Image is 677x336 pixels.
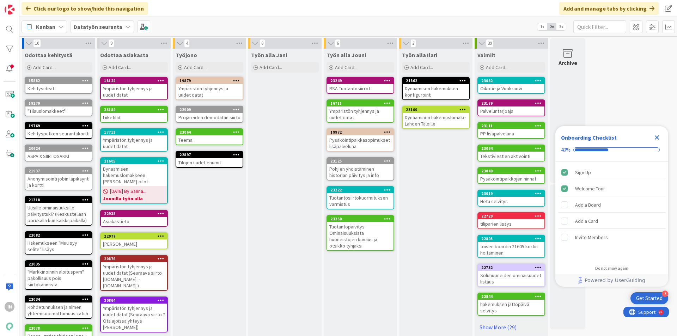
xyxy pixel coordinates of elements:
[29,146,92,151] div: 20624
[29,169,92,173] div: 21937
[575,184,605,193] div: Welcome Tour
[25,145,92,161] a: 20624ASPA X SIIRTOSAKKI
[575,168,591,177] div: Sign Up
[176,106,243,113] div: 22909
[478,168,544,174] div: 23040
[25,78,92,93] div: 15882Kehitysideat
[403,78,469,99] div: 21862Dynaamisen hakemuksen konfigurointi
[176,158,243,167] div: Tilojen uudet enumit
[36,23,55,31] span: Kanban
[101,158,167,186] div: 21605Dynaamisen hakemuslomakkeen [PERSON_NAME]-pilot
[327,78,394,93] div: 23249RSA Tuotantosiirrot
[25,84,92,93] div: Kehitysideat
[403,106,469,113] div: 23100
[478,123,544,138] div: 23111PP lisäpalveluna
[327,187,394,193] div: 23222
[25,106,92,116] div: "Tilauslomakkeet"
[101,113,167,122] div: Liiketilat
[25,295,92,319] a: 22034Kohdetunnuksen ja nimen yhteensopimattomuus catch
[558,197,665,213] div: Add a Board is incomplete.
[335,64,358,71] span: Add Card...
[101,233,167,249] div: 22077[PERSON_NAME]
[101,233,167,239] div: 22077
[25,100,92,106] div: 19279
[556,23,566,30] span: 3x
[327,216,394,222] div: 23250
[184,39,190,48] span: 4
[176,129,243,145] div: 23064Teema
[25,260,92,290] a: 22035"Markkinoinnin aloituspvm" pakollisuus pois siirtokannasta
[103,195,165,202] b: Jounilla työn alla
[179,152,243,157] div: 22897
[327,164,394,180] div: Pohjien yhdistäminen historian päivitys ja info
[477,167,545,184] a: 23040Pysäköintipaikkojen hinnat
[327,157,394,181] a: 23125Pohjien yhdistäminen historian päivitys ja info
[410,64,433,71] span: Add Card...
[561,133,617,142] div: Onboarding Checklist
[100,51,148,59] span: Odottaa asiakasta
[406,78,469,83] div: 21862
[478,293,544,300] div: 22844
[104,159,167,164] div: 21605
[327,129,394,135] div: 19972
[478,190,544,206] div: 23019Hetu selvitys
[478,84,544,93] div: Oikotie ja Vuokraovi
[104,256,167,261] div: 20876
[25,296,92,318] div: 22034Kohdetunnuksen ja nimen yhteensopimattomuus catch
[25,267,92,289] div: "Markkinoinnin aloituspvm" pakollisuus pois siirtokannasta
[481,214,544,219] div: 22729
[101,304,167,332] div: Ympäristön tyhjennys ja uudet datat (Seuraava siirto ? Ota ajoissa yhteys [PERSON_NAME])
[402,106,470,129] a: 23100Dynaaminen hakemuslomake Lahden Taloille
[327,222,394,250] div: Tuotantopäivitys: Ominaisuuksista huoneistojen kuvaus ja otsikko tyhjäksi
[481,146,544,151] div: 23094
[25,123,92,138] div: 19769Kehitysputken seurantakortti
[104,130,167,135] div: 17711
[25,174,92,190] div: Anonymisointi jobin läpikäynti ja kortti
[481,265,544,270] div: 22732
[260,64,282,71] span: Add Card...
[25,303,92,318] div: Kohdetunnuksen ja nimen yhteensopimattomuus catch
[478,264,544,286] div: 22732Soluhuoneiden ominaisuudet listaus
[101,78,167,99] div: 18124Ympäristön tyhjennys ja uudet datat
[561,147,663,153] div: Checklist progress: 40%
[176,106,243,123] a: 22909Projareiden demodatan siirto
[100,128,168,152] a: 17711Ympäristön tyhjennys ja uudet datat
[327,128,394,152] a: 19972Pysäköintipaikkasopimukset lisäpalveluna
[651,132,663,143] div: Close Checklist
[327,216,394,250] div: 23250Tuotantopäivitys: Ominaisuuksista huoneistojen kuvaus ja otsikko tyhjäksi
[573,20,626,33] input: Quick Filter...
[25,196,92,226] a: 21318Uusille ominaisuuksille päivitystuki? (Keskustellaan porukalla kun kaikki paikalla)
[101,217,167,226] div: Asiakastieto
[537,23,547,30] span: 1x
[406,107,469,112] div: 23100
[104,107,167,112] div: 23184
[25,123,92,129] div: 19769
[477,322,545,333] a: Show More (29)
[559,274,665,287] a: Powered by UserGuiding
[101,256,167,290] div: 20876Ympäristön tyhjennys ja uudet datat (Seuraava siirto [DOMAIN_NAME]. - [DOMAIN_NAME].)
[327,158,394,164] div: 23125
[104,234,167,239] div: 22077
[25,168,92,190] div: 21937Anonymisointi jobin läpikäynti ja kortti
[327,106,394,122] div: Ympäristön tyhjennys ja uudet datat
[176,77,243,100] a: 19879Ympäristön tyhjennys ja uudet datat
[630,292,668,304] div: Open Get Started checklist, remaining modules: 3
[100,255,168,291] a: 20876Ympäristön tyhjennys ja uudet datat (Seuraava siirto [DOMAIN_NAME]. - [DOMAIN_NAME].)
[478,123,544,129] div: 23111
[403,78,469,84] div: 21862
[100,106,168,123] a: 23184Liiketilat
[29,233,92,238] div: 22082
[477,190,545,207] a: 23019Hetu selvitys
[477,293,545,316] a: 22844hakemuksen jättöpäivä selvitys
[100,77,168,100] a: 18124Ympäristön tyhjennys ja uudet datat
[477,51,495,59] span: Valmiit
[101,78,167,84] div: 18124
[25,197,92,225] div: 21318Uusille ominaisuuksille päivitystuki? (Keskustellaan porukalla kun kaikki paikalla)
[327,78,394,84] div: 23249
[327,51,366,59] span: Työn alla Jouni
[101,84,167,99] div: Ympäristön tyhjennys ja uudet datat
[478,264,544,271] div: 22732
[478,152,544,161] div: Tekstiviestien aktivointi
[25,100,92,116] div: 19279"Tilauslomakkeet"
[176,51,197,59] span: Työjono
